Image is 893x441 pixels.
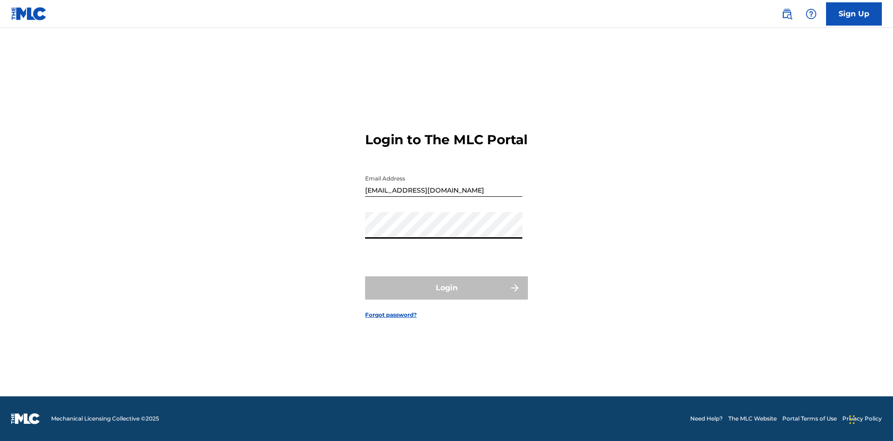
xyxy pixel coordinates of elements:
[849,406,855,434] div: Drag
[365,311,417,319] a: Forgot password?
[51,414,159,423] span: Mechanical Licensing Collective © 2025
[778,5,796,23] a: Public Search
[846,396,893,441] iframe: Chat Widget
[802,5,820,23] div: Help
[690,414,723,423] a: Need Help?
[842,414,882,423] a: Privacy Policy
[806,8,817,20] img: help
[728,414,777,423] a: The MLC Website
[365,132,527,148] h3: Login to The MLC Portal
[826,2,882,26] a: Sign Up
[11,7,47,20] img: MLC Logo
[781,8,793,20] img: search
[11,413,40,424] img: logo
[782,414,837,423] a: Portal Terms of Use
